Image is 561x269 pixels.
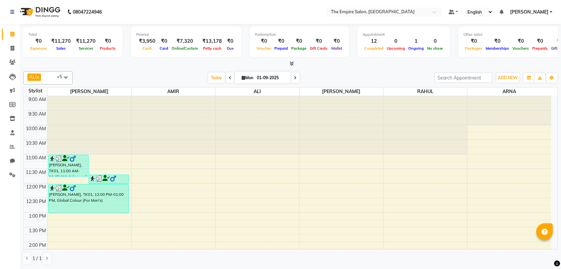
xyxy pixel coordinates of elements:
span: 1 / 1 [32,255,42,262]
span: Prepaid [273,46,290,51]
button: ADD NEW [496,73,519,82]
span: Ongoing [407,46,425,51]
span: AMIR [132,87,215,96]
div: ₹0 [463,37,484,45]
span: Services [77,46,95,51]
span: ADD NEW [498,75,517,80]
div: ₹13,178 [200,37,224,45]
div: ₹3,950 [136,37,158,45]
div: [PERSON_NAME], TK01, 12:00 PM-01:00 PM, Global Colour (For Men's) [49,185,129,213]
div: ₹0 [255,37,273,45]
span: Package [290,46,308,51]
iframe: chat widget [533,242,554,262]
span: Card [158,46,170,51]
div: 9:00 AM [27,96,47,103]
div: 1:00 PM [27,213,47,220]
span: Gift Cards [308,46,329,51]
span: RAHUL [383,87,467,96]
span: Cash [141,46,153,51]
div: 11:30 AM [24,169,47,176]
div: ₹11,270 [73,37,98,45]
img: logo [17,3,62,21]
div: ₹0 [308,37,329,45]
span: Vouchers [511,46,531,51]
div: ₹0 [329,37,344,45]
span: Mon [240,75,255,80]
div: ₹7,320 [170,37,200,45]
b: 08047224946 [73,3,102,21]
span: Memberships [484,46,511,51]
div: Redemption [255,32,344,37]
span: Packages [463,46,484,51]
div: Total [28,32,117,37]
div: 2:00 PM [27,242,47,249]
span: Voucher [255,46,273,51]
div: [PERSON_NAME], TK01, 11:40 AM-12:00 PM, [PERSON_NAME] Trimming & Styling [89,175,129,184]
span: Completed [363,46,385,51]
div: Stylist [23,87,47,94]
div: 1:30 PM [27,227,47,234]
div: 10:30 AM [24,140,47,147]
span: Products [98,46,117,51]
div: 10:00 AM [24,125,47,132]
span: Due [225,46,235,51]
span: Sales [55,46,67,51]
div: ₹0 [158,37,170,45]
div: ₹0 [28,37,49,45]
div: ₹0 [98,37,117,45]
span: No show [425,46,445,51]
div: ₹0 [290,37,308,45]
span: Prepaids [531,46,549,51]
span: [PERSON_NAME] [48,87,131,96]
span: ALI [216,87,299,96]
div: 0 [385,37,407,45]
input: Search Appointment [434,73,492,83]
span: [PERSON_NAME] [510,9,548,16]
span: ALI [29,74,36,80]
div: 0 [425,37,445,45]
span: ARNA [467,87,551,96]
div: ₹0 [224,37,236,45]
div: [PERSON_NAME], TK01, 11:00 AM-11:45 AM, Advanced Hair Cut (For Men's) [49,155,88,176]
a: x [36,74,39,80]
div: 12 [363,37,385,45]
span: Petty cash [201,46,223,51]
span: Wallet [329,46,344,51]
span: +5 [57,74,67,79]
div: ₹0 [273,37,290,45]
div: 9:30 AM [27,111,47,118]
div: ₹0 [484,37,511,45]
span: Today [208,73,225,83]
div: 11:00 AM [24,154,47,161]
div: 12:00 PM [25,184,47,190]
div: 1 [407,37,425,45]
span: Upcoming [385,46,407,51]
div: Appointment [363,32,445,37]
div: ₹0 [511,37,531,45]
span: Online/Custom [170,46,200,51]
span: [PERSON_NAME] [300,87,383,96]
div: 12:30 PM [25,198,47,205]
span: Expenses [28,46,49,51]
div: Finance [136,32,236,37]
div: ₹0 [531,37,549,45]
input: 2025-09-01 [255,73,288,83]
div: ₹11,270 [49,37,73,45]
